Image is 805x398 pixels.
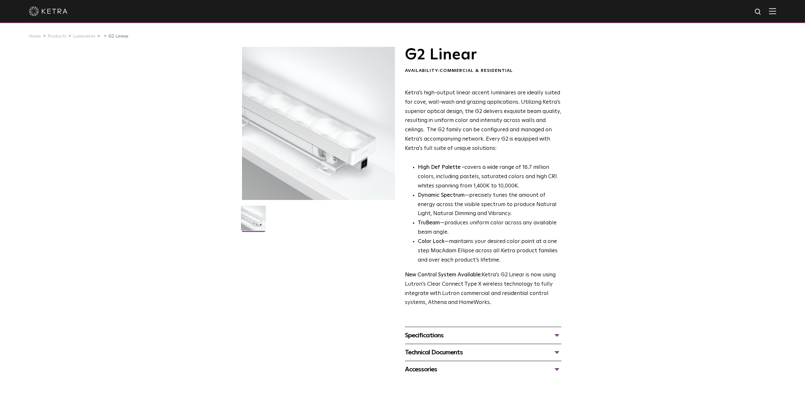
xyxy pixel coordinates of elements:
[418,193,465,198] strong: Dynamic Spectrum
[769,8,776,14] img: Hamburger%20Nav.svg
[29,6,67,16] img: ketra-logo-2019-white
[405,347,561,358] div: Technical Documents
[405,271,561,308] p: Ketra’s G2 Linear is now using Lutron’s Clear Connect Type X wireless technology to fully integra...
[418,219,561,237] li: —produces uniform color across any available beam angle.
[418,239,444,244] strong: Color Lock
[405,47,561,63] h1: G2 Linear
[29,34,41,39] a: Home
[405,330,561,341] div: Specifications
[241,206,266,235] img: G2-Linear-2021-Web-Square
[754,8,762,16] img: search icon
[48,34,67,39] a: Products
[108,34,129,39] a: G2 Linear
[73,34,95,39] a: Luminaires
[418,191,561,219] li: —precisely tunes the amount of energy across the visible spectrum to produce Natural Light, Natur...
[405,89,561,153] p: Ketra’s high-output linear accent luminaires are ideally suited for cove, wall-wash and grazing a...
[418,237,561,265] li: —maintains your desired color point at a one step MacAdam Ellipse across all Ketra product famili...
[405,272,482,278] strong: New Control System Available:
[440,68,513,73] span: Commercial & Residential
[418,220,440,226] strong: TruBeam
[418,165,464,170] strong: High Def Palette -
[405,68,561,74] div: Availability:
[418,163,561,191] p: covers a wide range of 16.7 million colors, including pastels, saturated colors and high CRI whit...
[405,364,561,375] div: Accessories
